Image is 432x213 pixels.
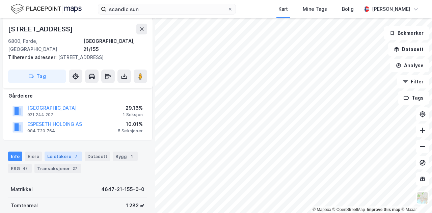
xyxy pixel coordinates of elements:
[8,164,32,173] div: ESG
[8,54,58,60] span: Tilhørende adresser:
[313,207,331,212] a: Mapbox
[398,91,429,105] button: Tags
[25,152,42,161] div: Eiere
[372,5,410,13] div: [PERSON_NAME]
[45,152,82,161] div: Leietakere
[85,152,110,161] div: Datasett
[8,37,83,53] div: 6800, Førde, [GEOGRAPHIC_DATA]
[101,185,144,193] div: 4647-21-155-0-0
[27,112,53,117] div: 921 244 207
[303,5,327,13] div: Mine Tags
[8,24,74,34] div: [STREET_ADDRESS]
[342,5,354,13] div: Bolig
[367,207,400,212] a: Improve this map
[8,152,22,161] div: Info
[126,202,144,210] div: 1 282 ㎡
[128,153,135,160] div: 1
[123,112,143,117] div: 1 Seksjon
[390,59,429,72] button: Analyse
[27,128,55,134] div: 984 730 764
[384,26,429,40] button: Bokmerker
[106,4,227,14] input: Søk på adresse, matrikkel, gårdeiere, leietakere eller personer
[118,120,143,128] div: 10.01%
[123,104,143,112] div: 29.16%
[21,165,29,172] div: 47
[34,164,81,173] div: Transaksjoner
[398,181,432,213] div: Kontrollprogram for chat
[73,153,79,160] div: 7
[397,75,429,88] button: Filter
[398,181,432,213] iframe: Chat Widget
[83,37,147,53] div: [GEOGRAPHIC_DATA], 21/155
[113,152,138,161] div: Bygg
[8,53,142,61] div: [STREET_ADDRESS]
[8,92,147,100] div: Gårdeiere
[8,70,66,83] button: Tag
[388,43,429,56] button: Datasett
[278,5,288,13] div: Kart
[71,165,79,172] div: 27
[11,185,33,193] div: Matrikkel
[332,207,365,212] a: OpenStreetMap
[11,202,38,210] div: Tomteareal
[11,3,82,15] img: logo.f888ab2527a4732fd821a326f86c7f29.svg
[118,128,143,134] div: 5 Seksjoner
